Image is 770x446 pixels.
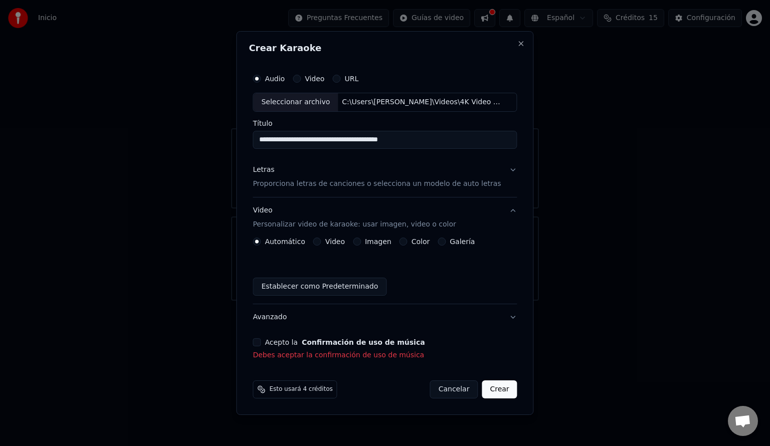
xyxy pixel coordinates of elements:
label: Imagen [365,238,392,245]
div: VideoPersonalizar video de karaoke: usar imagen, video o color [253,238,517,304]
button: Establecer como Predeterminado [253,278,387,296]
label: Automático [265,238,305,245]
span: Esto usará 4 créditos [269,385,332,393]
button: VideoPersonalizar video de karaoke: usar imagen, video o color [253,197,517,238]
div: Seleccionar archivo [253,93,338,111]
button: Cancelar [430,380,478,398]
label: Galería [450,238,475,245]
label: Acepto la [265,339,425,346]
button: Acepto la [302,339,425,346]
p: Personalizar video de karaoke: usar imagen, video o color [253,219,456,230]
p: Proporciona letras de canciones o selecciona un modelo de auto letras [253,179,501,189]
label: Video [305,75,324,82]
label: URL [344,75,358,82]
button: Crear [482,380,517,398]
h2: Crear Karaoke [249,44,521,53]
div: Video [253,205,456,230]
label: Audio [265,75,285,82]
label: Color [412,238,430,245]
button: Avanzado [253,304,517,330]
label: Video [325,238,345,245]
div: C:\Users\[PERSON_NAME]\Videos\4K Video Downloader+\Tierra Arequipeña - Los Errantes de Chuquibamb... [338,97,508,107]
div: Letras [253,165,274,175]
label: Título [253,120,517,127]
button: LetrasProporciona letras de canciones o selecciona un modelo de auto letras [253,157,517,197]
p: Debes aceptar la confirmación de uso de música [253,350,517,360]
